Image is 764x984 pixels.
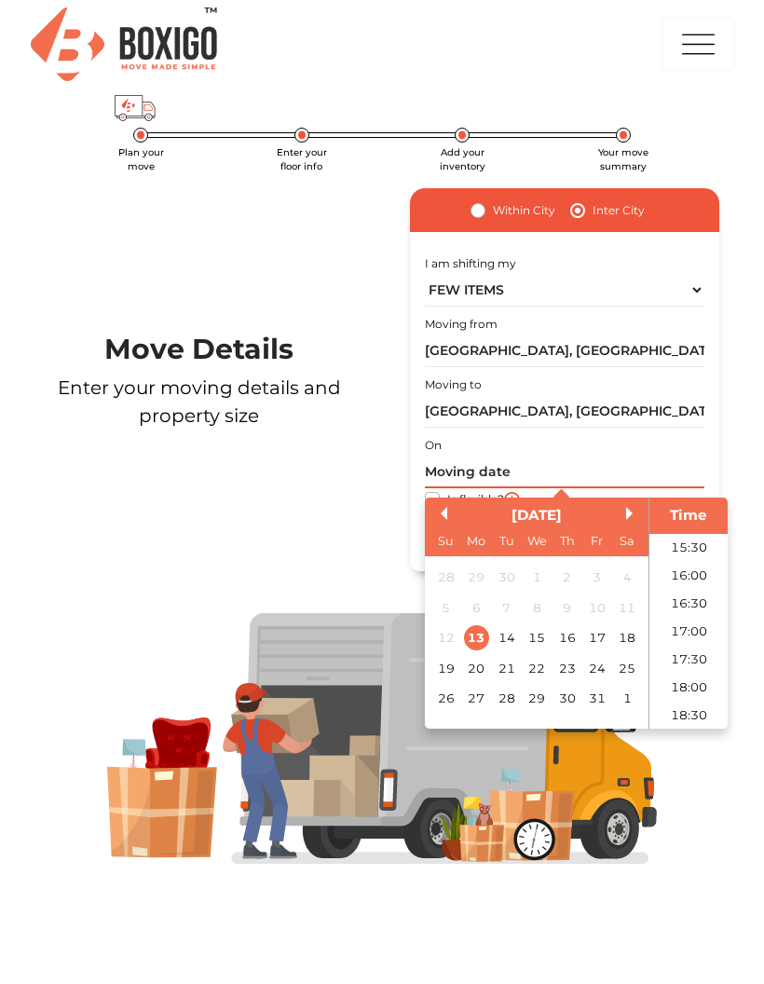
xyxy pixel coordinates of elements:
[494,625,519,650] div: Choose Tuesday, October 14th, 2025
[649,674,729,702] li: 18:00
[464,656,489,681] div: Choose Monday, October 20th, 2025
[433,595,458,621] div: Not available Sunday, October 5th, 2025
[433,656,458,681] div: Choose Sunday, October 19th, 2025
[277,146,327,172] span: Enter your floor info
[584,686,609,711] div: Choose Friday, October 31st, 2025
[31,333,368,366] h1: Move Details
[615,595,640,621] div: Not available Saturday, October 11th, 2025
[649,534,729,562] li: 15:30
[584,528,609,553] div: Fr
[494,686,519,711] div: Choose Tuesday, October 28th, 2025
[494,565,519,590] div: Not available Tuesday, September 30th, 2025
[584,565,609,590] div: Not available Friday, October 3rd, 2025
[464,528,489,553] div: Mo
[615,528,640,553] div: Sa
[524,656,549,681] div: Choose Wednesday, October 22nd, 2025
[524,565,549,590] div: Not available Wednesday, October 1st, 2025
[425,255,516,272] label: I am shifting my
[494,528,519,553] div: Tu
[425,395,704,428] input: Select City
[434,507,447,520] button: Previous Month
[554,625,580,650] div: Choose Thursday, October 16th, 2025
[584,656,609,681] div: Choose Friday, October 24th, 2025
[425,456,704,488] input: Moving date
[425,316,498,333] label: Moving from
[464,625,489,650] div: Choose Monday, October 13th, 2025
[626,507,639,520] button: Next Month
[584,625,609,650] div: Choose Friday, October 17th, 2025
[649,646,729,674] li: 17:30
[524,625,549,650] div: Choose Wednesday, October 15th, 2025
[494,595,519,621] div: Not available Tuesday, October 7th, 2025
[615,656,640,681] div: Choose Saturday, October 25th, 2025
[615,565,640,590] div: Not available Saturday, October 4th, 2025
[598,146,648,172] span: Your move summary
[524,686,549,711] div: Choose Wednesday, October 29th, 2025
[425,505,648,526] div: [DATE]
[584,595,609,621] div: Not available Friday, October 10th, 2025
[31,7,217,81] img: Boxigo
[425,335,704,367] input: Select City
[554,595,580,621] div: Not available Thursday, October 9th, 2025
[433,686,458,711] div: Choose Sunday, October 26th, 2025
[649,702,729,730] li: 18:30
[447,488,504,508] label: Is flexible?
[654,505,723,526] div: Time
[493,199,555,222] label: Within City
[593,199,645,222] label: Inter City
[554,528,580,553] div: Th
[425,437,442,454] label: On
[494,656,519,681] div: Choose Tuesday, October 21st, 2025
[615,686,640,711] div: Choose Saturday, November 1st, 2025
[440,146,485,172] span: Add your inventory
[464,565,489,590] div: Not available Monday, September 29th, 2025
[504,492,520,508] img: i
[464,686,489,711] div: Choose Monday, October 27th, 2025
[433,625,458,650] div: Not available Sunday, October 12th, 2025
[118,146,164,172] span: Plan your move
[615,625,640,650] div: Choose Saturday, October 18th, 2025
[430,563,642,714] div: month 2025-10
[524,528,549,553] div: We
[31,374,368,430] p: Enter your moving details and property size
[433,565,458,590] div: Not available Sunday, September 28th, 2025
[649,562,729,590] li: 16:00
[554,565,580,590] div: Not available Thursday, October 2nd, 2025
[554,686,580,711] div: Choose Thursday, October 30th, 2025
[554,656,580,681] div: Choose Thursday, October 23rd, 2025
[649,590,729,618] li: 16:30
[524,595,549,621] div: Not available Wednesday, October 8th, 2025
[433,528,458,553] div: Su
[464,595,489,621] div: Not available Monday, October 6th, 2025
[649,618,729,646] li: 17:00
[425,376,482,393] label: Moving to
